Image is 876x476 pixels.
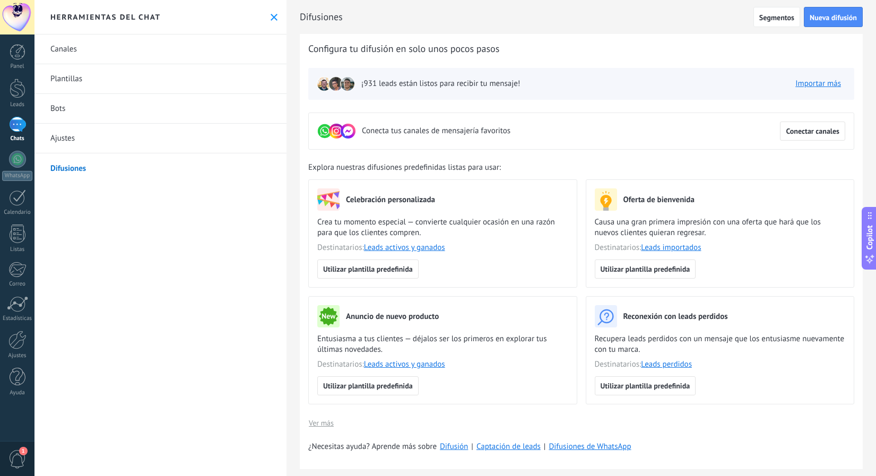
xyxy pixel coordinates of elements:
[19,447,28,455] span: 1
[753,7,800,27] button: Segmentos
[595,259,696,279] button: Utilizar plantilla predefinida
[362,126,510,136] span: Conecta tus canales de mensajería favoritos
[804,7,863,27] button: Nueva difusión
[34,94,287,124] a: Bots
[2,63,33,70] div: Panel
[641,243,701,253] a: Leads importados
[595,217,846,238] span: Causa una gran primera impresión con una oferta que hará que los nuevos clientes quieran regresar.
[2,171,32,181] div: WhatsApp
[308,442,437,452] span: ¿Necesitas ayuda? Aprende más sobre
[34,153,287,183] a: Difusiones
[623,311,728,322] h3: Reconexión con leads perdidos
[317,376,419,395] button: Utilizar plantilla predefinida
[2,101,33,108] div: Leads
[317,334,568,355] span: Entusiasma a tus clientes — déjalos ser los primeros en explorar tus últimas novedades.
[440,442,468,452] a: Difusión
[786,127,839,135] span: Conectar canales
[323,382,413,390] span: Utilizar plantilla predefinida
[328,76,343,91] img: leadIcon
[317,217,568,238] span: Crea tu momento especial — convierte cualquier ocasión en una razón para que los clientes compren.
[601,382,690,390] span: Utilizar plantilla predefinida
[364,359,445,369] a: Leads activos y ganados
[549,442,631,452] a: Difusiones de WhatsApp
[317,76,332,91] img: leadIcon
[759,14,794,21] span: Segmentos
[595,359,846,370] span: Destinatarios:
[641,359,692,369] a: Leads perdidos
[361,79,520,89] span: ¡931 leads están listos para recibir tu mensaje!
[50,12,161,22] h2: Herramientas del chat
[810,14,857,21] span: Nueva difusión
[864,225,875,249] span: Copilot
[601,265,690,273] span: Utilizar plantilla predefinida
[340,76,355,91] img: leadIcon
[2,246,33,253] div: Listas
[2,352,33,359] div: Ajustes
[309,419,334,427] span: Ver más
[795,79,841,89] a: Importar más
[780,122,845,141] button: Conectar canales
[595,376,696,395] button: Utilizar plantilla predefinida
[2,315,33,322] div: Estadísticas
[317,259,419,279] button: Utilizar plantilla predefinida
[364,243,445,253] a: Leads activos y ganados
[2,281,33,288] div: Correo
[34,64,287,94] a: Plantillas
[34,124,287,153] a: Ajustes
[791,76,846,92] button: Importar más
[346,311,439,322] h3: Anuncio de nuevo producto
[2,135,33,142] div: Chats
[2,390,33,396] div: Ayuda
[308,162,501,173] span: Explora nuestras difusiones predefinidas listas para usar:
[300,6,753,28] h2: Difusiones
[595,243,846,253] span: Destinatarios:
[317,243,568,253] span: Destinatarios:
[34,34,287,64] a: Canales
[323,265,413,273] span: Utilizar plantilla predefinida
[346,195,435,205] h3: Celebración personalizada
[308,42,499,55] span: Configura tu difusión en solo unos pocos pasos
[623,195,695,205] h3: Oferta de bienvenida
[308,415,334,431] button: Ver más
[308,442,854,452] div: | |
[595,334,846,355] span: Recupera leads perdidos con un mensaje que los entusiasme nuevamente con tu marca.
[317,359,568,370] span: Destinatarios:
[2,209,33,216] div: Calendario
[476,442,541,452] a: Captación de leads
